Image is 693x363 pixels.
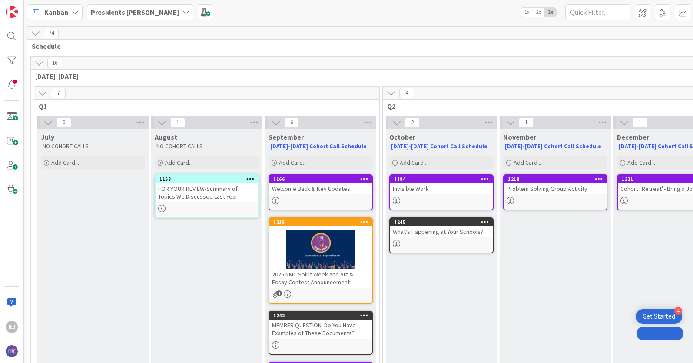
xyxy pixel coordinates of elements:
[159,176,258,182] div: 1158
[544,8,556,17] span: 3x
[390,218,493,226] div: 1245
[273,176,372,182] div: 1166
[503,133,536,141] span: November
[6,345,18,357] img: avatar
[56,117,71,128] span: 0
[156,175,258,183] div: 1158
[165,159,193,167] span: Add Card...
[273,313,372,319] div: 1242
[276,290,282,296] span: 2
[636,309,682,324] div: Open Get Started checklist, remaining modules: 4
[390,218,493,237] div: 1245What's Happening at Your Schools?
[519,117,534,128] span: 1
[633,117,647,128] span: 1
[269,217,373,304] a: 12152025 NMC Spirit Week and Art & Essay Contest Announcement
[505,143,601,150] a: [DATE]-[DATE] Cohort Call Schedule
[284,117,299,128] span: 6
[565,4,630,20] input: Quick Filter...
[400,159,428,167] span: Add Card...
[47,58,62,68] span: 16
[44,28,59,38] span: 74
[394,219,493,225] div: 1245
[504,175,607,183] div: 1218
[389,217,494,253] a: 1245What's Happening at Your Schools?
[399,88,414,98] span: 4
[533,8,544,17] span: 2x
[390,183,493,194] div: Invisible Work
[91,8,179,17] b: Presidents [PERSON_NAME]
[269,218,372,226] div: 1215
[389,133,415,141] span: October
[155,174,259,218] a: 1158FOR YOUR REVIEW-Summary of Topics We Discussed Last Year
[674,307,682,315] div: 4
[643,312,675,321] div: Get Started
[6,6,18,18] img: Visit kanbanzone.com
[269,133,304,141] span: September
[269,269,372,288] div: 2025 NMC Spirit Week and Art & Essay Contest Announcement
[269,183,372,194] div: Welcome Back & Key Updates
[269,175,372,194] div: 1166Welcome Back & Key Updates
[156,143,257,150] p: NO COHORT CALLS
[270,143,367,150] a: [DATE]-[DATE] Cohort Call Schedule
[269,312,372,339] div: 1242MEMBER QUESTION: Do You Have Examples of These Documents?
[170,117,185,128] span: 1
[6,321,18,333] div: RJ
[394,176,493,182] div: 1184
[405,117,420,128] span: 2
[627,159,655,167] span: Add Card...
[389,174,494,210] a: 1184Invisible Work
[269,312,372,320] div: 1242
[269,174,373,210] a: 1166Welcome Back & Key Updates
[43,143,143,150] p: NO COHORT CALLS
[155,133,177,141] span: August
[508,176,607,182] div: 1218
[156,183,258,202] div: FOR YOUR REVIEW-Summary of Topics We Discussed Last Year
[269,311,373,355] a: 1242MEMBER QUESTION: Do You Have Examples of These Documents?
[273,219,372,225] div: 1215
[39,102,368,110] span: Q1
[41,133,54,141] span: July
[617,133,649,141] span: December
[269,218,372,288] div: 12152025 NMC Spirit Week and Art & Essay Contest Announcement
[504,183,607,194] div: Problem Solving Group Activity
[504,175,607,194] div: 1218Problem Solving Group Activity
[51,159,79,167] span: Add Card...
[156,175,258,202] div: 1158FOR YOUR REVIEW-Summary of Topics We Discussed Last Year
[503,174,607,210] a: 1218Problem Solving Group Activity
[279,159,307,167] span: Add Card...
[390,175,493,183] div: 1184
[51,88,66,98] span: 7
[390,175,493,194] div: 1184Invisible Work
[514,159,541,167] span: Add Card...
[390,226,493,237] div: What's Happening at Your Schools?
[44,7,68,17] span: Kanban
[391,143,487,150] a: [DATE]-[DATE] Cohort Call Schedule
[269,175,372,183] div: 1166
[269,320,372,339] div: MEMBER QUESTION: Do You Have Examples of These Documents?
[521,8,533,17] span: 1x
